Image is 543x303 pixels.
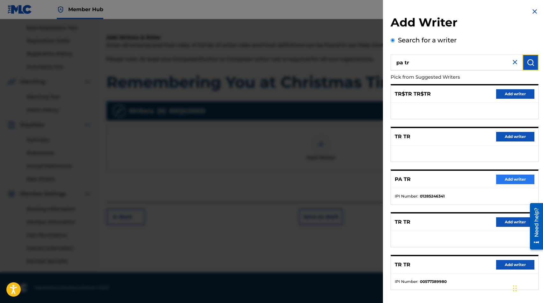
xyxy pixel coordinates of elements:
[391,70,502,84] p: Pick from Suggested Writers
[395,193,418,199] span: IPI Number :
[398,36,457,44] label: Search for a writer
[395,133,410,141] p: TR TR
[395,90,431,98] p: TR$TR TR$TR
[420,193,445,199] strong: 01285246341
[511,272,543,303] iframe: Chat Widget
[395,279,418,285] span: IPI Number :
[391,15,539,32] h2: Add Writer
[68,6,103,13] span: Member Hub
[395,261,410,269] p: TR TR
[496,132,534,141] button: Add writer
[513,279,517,298] div: Drag
[496,260,534,270] button: Add writer
[511,58,519,66] img: close
[496,175,534,184] button: Add writer
[420,279,447,285] strong: 00577389980
[57,6,64,13] img: Top Rightsholder
[8,5,32,14] img: MLC Logo
[395,218,410,226] p: TR TR
[496,217,534,227] button: Add writer
[525,200,543,253] iframe: Resource Center
[391,54,523,70] input: Search writer's name or IPI Number
[527,59,534,66] img: Search Works
[496,89,534,99] button: Add writer
[395,176,411,183] p: PA TR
